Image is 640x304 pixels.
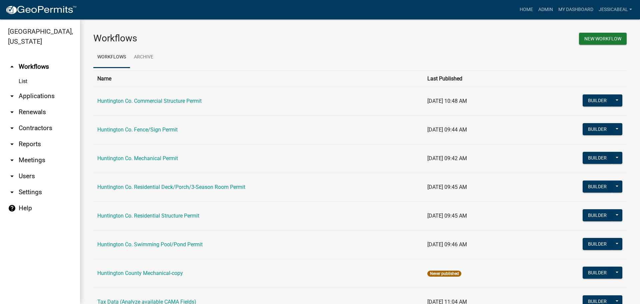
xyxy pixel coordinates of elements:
[97,270,183,276] a: Huntington County Mechanical-copy
[8,172,16,180] i: arrow_drop_down
[97,184,245,190] a: Huntington Co. Residential Deck/Porch/3-Season Room Permit
[427,271,461,277] span: Never published
[8,156,16,164] i: arrow_drop_down
[427,98,467,104] span: [DATE] 10:48 AM
[93,33,355,44] h3: Workflows
[93,70,423,87] th: Name
[97,241,203,248] a: Huntington Co. Swimming Pool/Pond Permit
[583,152,612,164] button: Builder
[8,140,16,148] i: arrow_drop_down
[97,213,199,219] a: Huntington Co. Residential Structure Permit
[8,188,16,196] i: arrow_drop_down
[423,70,524,87] th: Last Published
[427,126,467,133] span: [DATE] 09:44 AM
[97,98,202,104] a: Huntington Co. Commercial Structure Permit
[583,267,612,279] button: Builder
[583,94,612,106] button: Builder
[8,92,16,100] i: arrow_drop_down
[583,123,612,135] button: Builder
[8,108,16,116] i: arrow_drop_down
[97,126,178,133] a: Huntington Co. Fence/Sign Permit
[427,184,467,190] span: [DATE] 09:45 AM
[583,238,612,250] button: Builder
[517,3,536,16] a: Home
[97,155,178,162] a: Huntington Co. Mechanical Permit
[556,3,596,16] a: My Dashboard
[8,124,16,132] i: arrow_drop_down
[583,181,612,193] button: Builder
[427,241,467,248] span: [DATE] 09:46 AM
[427,213,467,219] span: [DATE] 09:45 AM
[536,3,556,16] a: Admin
[8,63,16,71] i: arrow_drop_up
[130,47,157,68] a: Archive
[579,33,627,45] button: New Workflow
[596,3,635,16] a: JessicaBeal
[8,204,16,212] i: help
[427,155,467,162] span: [DATE] 09:42 AM
[583,209,612,221] button: Builder
[93,47,130,68] a: Workflows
